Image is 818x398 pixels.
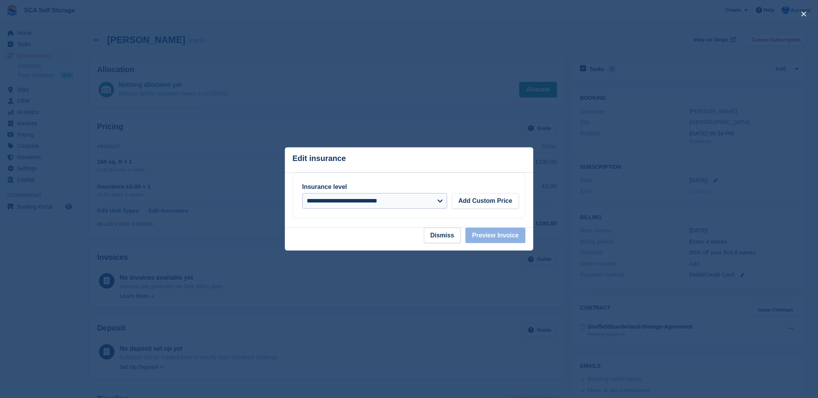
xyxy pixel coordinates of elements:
p: Edit insurance [293,154,346,163]
label: Insurance level [302,183,347,190]
button: Dismiss [424,228,461,243]
button: Preview Invoice [465,228,525,243]
button: close [798,8,810,20]
button: Add Custom Price [452,193,519,209]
